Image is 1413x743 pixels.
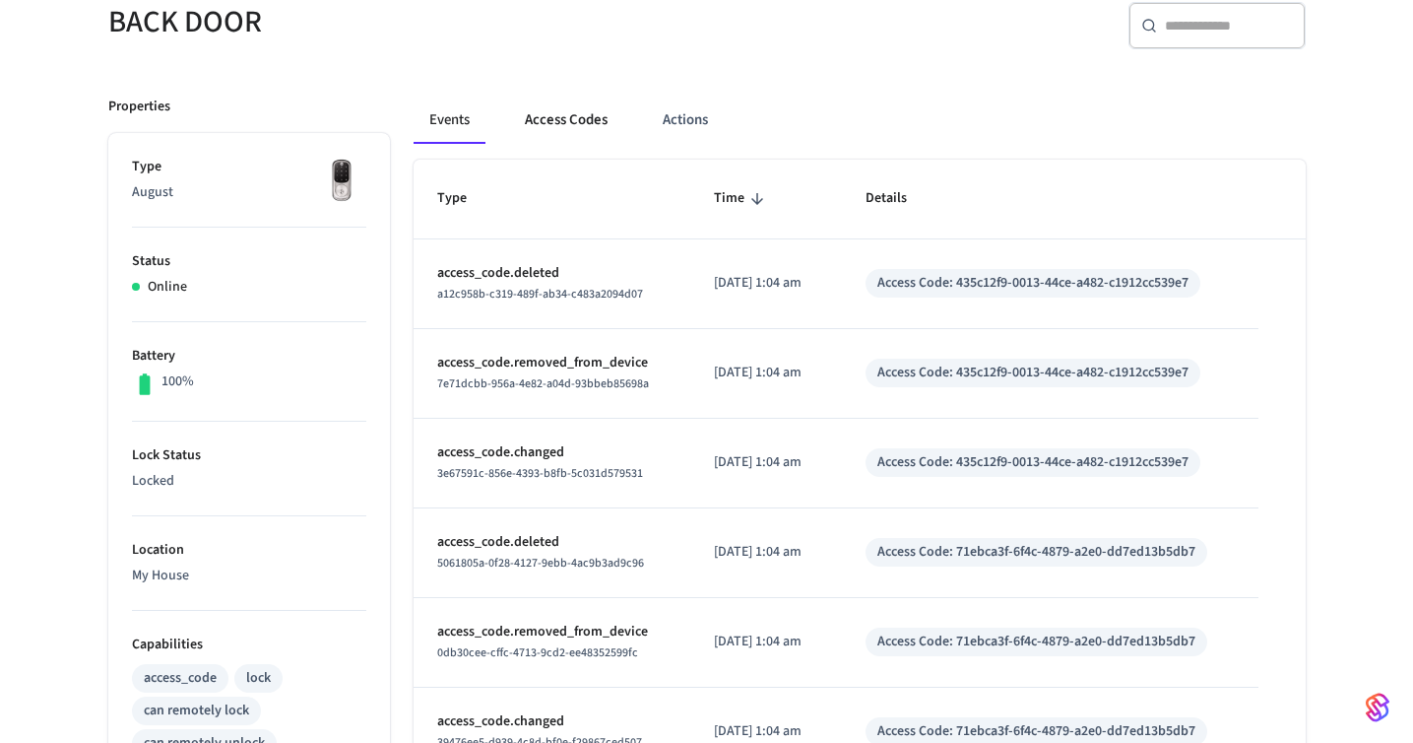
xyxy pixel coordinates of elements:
div: lock [246,668,271,689]
div: Access Code: 71ebca3f-6f4c-4879-a2e0-dd7ed13b5db7 [877,632,1195,652]
p: August [132,182,366,203]
p: Online [148,277,187,298]
p: Type [132,157,366,177]
span: 3e67591c-856e-4393-b8fb-5c031d579531 [437,465,643,482]
p: access_code.changed [437,711,667,732]
p: access_code.deleted [437,532,667,553]
img: SeamLogoGradient.69752ec5.svg [1366,692,1389,723]
div: Access Code: 435c12f9-0013-44ce-a482-c1912cc539e7 [877,363,1188,383]
p: Status [132,251,366,272]
span: Time [714,183,770,214]
p: [DATE] 1:04 am [714,542,818,563]
p: Lock Status [132,445,366,466]
button: Access Codes [509,97,623,144]
div: Access Code: 71ebca3f-6f4c-4879-a2e0-dd7ed13b5db7 [877,721,1195,742]
div: can remotely lock [144,701,249,721]
div: Access Code: 435c12f9-0013-44ce-a482-c1912cc539e7 [877,452,1188,473]
p: access_code.changed [437,442,667,463]
span: a12c958b-c319-489f-ab34-c483a2094d07 [437,286,643,303]
p: access_code.removed_from_device [437,353,667,373]
p: [DATE] 1:04 am [714,363,818,383]
p: Properties [108,97,170,117]
p: My House [132,566,366,586]
p: [DATE] 1:04 am [714,632,818,652]
p: access_code.deleted [437,263,667,284]
p: [DATE] 1:04 am [714,721,818,742]
h5: BACK DOOR [108,2,695,42]
p: Battery [132,346,366,367]
button: Events [414,97,485,144]
div: access_code [144,668,217,689]
div: Access Code: 435c12f9-0013-44ce-a482-c1912cc539e7 [877,273,1188,294]
span: Details [866,183,932,214]
p: access_code.removed_from_device [437,622,667,642]
p: Capabilities [132,635,366,655]
p: 100% [161,371,194,392]
div: ant example [414,97,1306,144]
span: 7e71dcbb-956a-4e82-a04d-93bbeb85698a [437,375,649,392]
button: Actions [647,97,724,144]
p: [DATE] 1:04 am [714,452,818,473]
img: Yale Assure Touchscreen Wifi Smart Lock, Satin Nickel, Front [317,157,366,206]
div: Access Code: 71ebca3f-6f4c-4879-a2e0-dd7ed13b5db7 [877,542,1195,563]
span: Type [437,183,492,214]
span: 0db30cee-cffc-4713-9cd2-ee48352599fc [437,644,638,661]
p: Location [132,540,366,561]
p: Locked [132,471,366,492]
p: [DATE] 1:04 am [714,273,818,294]
span: 5061805a-0f28-4127-9ebb-4ac9b3ad9c96 [437,555,644,572]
